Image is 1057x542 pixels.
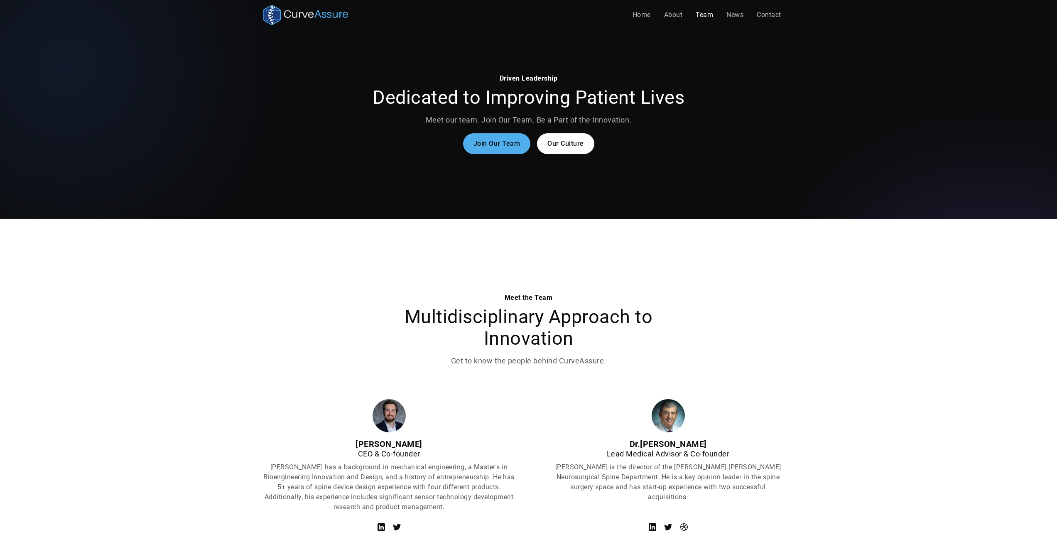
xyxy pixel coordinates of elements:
[263,462,515,512] p: [PERSON_NAME] has a background in mechanical engineering, a Master's in Bioengineering Innovation...
[369,293,688,303] div: Meet the Team
[537,133,594,154] a: Our Culture
[552,439,785,449] div: Dr.
[750,7,788,23] a: Contact
[263,5,348,25] a: home
[463,133,531,154] a: Join Our Team
[263,449,515,459] div: CEO & Co-founder
[657,7,689,23] a: About
[720,7,750,23] a: News
[689,7,720,23] a: Team
[369,306,688,349] h2: Multidisciplinary Approach to Innovation
[552,449,785,459] div: Lead Medical Advisor & Co-founder
[369,356,688,366] p: Get to know the people behind CurveAssure.
[369,87,688,108] h2: Dedicated to Improving Patient Lives
[263,439,515,449] div: [PERSON_NAME]
[626,7,657,23] a: Home
[369,74,688,83] div: Driven Leadership
[369,115,688,125] p: Meet our team. Join Our Team. Be a Part of the Innovation.
[552,462,785,502] p: [PERSON_NAME] is the director of the [PERSON_NAME] [PERSON_NAME] Neurosurgical Spine Department. ...
[640,439,707,449] strong: [PERSON_NAME]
